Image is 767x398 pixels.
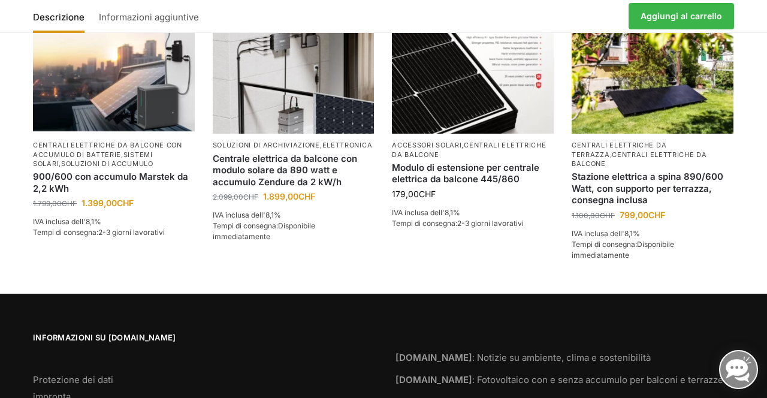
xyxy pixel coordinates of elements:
font: CHF [419,189,436,199]
a: Stazione elettrica a spina 890/600 Watt, con supporto per terrazza, consegna inclusa [572,171,733,206]
img: Stazione elettrica a spina 890/600 Watt, con supporto per terrazza, consegna inclusa [572,13,733,134]
img: Centrale elettrica da balcone con accumulo Marstek [33,13,195,134]
font: , [320,141,322,149]
a: Accessori solari [392,141,461,149]
a: 900/600 con accumulo Marstek da 2,2 kWh [33,171,195,194]
font: CHF [62,199,77,208]
a: sistemi solari [33,150,153,168]
font: : Fotovoltaico con e senza accumulo per balconi e terrazze [472,374,723,385]
a: soluzioni di accumulo [61,159,153,168]
font: [DOMAIN_NAME] [395,352,472,363]
font: 179,00 [392,189,419,199]
font: 1.399,00 [81,198,117,208]
font: CHF [600,211,615,220]
font: 2.099,00 [213,192,243,201]
a: Centrale elettrica da balcone con modulo solare da 890 watt e accumulo Zendure da 2 kW/h [213,153,375,188]
font: 1.100,00 [572,211,600,220]
font: Modulo di estensione per centrale elettrica da balcone 445/860 [392,162,539,185]
a: [DOMAIN_NAME]: Fotovoltaico con e senza accumulo per balconi e terrazze [395,374,723,385]
font: Centrale elettrica da balcone con modulo solare da 890 watt e accumulo Zendure da 2 kW/h [213,153,357,188]
a: -22%Centrale elettrica da balcone con accumulo Marstek [33,13,195,134]
font: : Notizie su ambiente, clima e sostenibilità [472,352,651,363]
font: IVA inclusa dell'8,1% [392,208,460,217]
font: Tempi di consegna: [392,219,457,228]
a: [DOMAIN_NAME]: Notizie su ambiente, clima e sostenibilità [395,352,651,363]
font: 1.799,00 [33,199,62,208]
font: CHF [117,198,134,208]
font: CHF [298,191,315,201]
font: Stazione elettrica a spina 890/600 Watt, con supporto per terrazza, consegna inclusa [572,171,723,206]
img: Modulo di estensione per centrale elettrica da balcone 445/860 [392,13,554,134]
font: , [610,150,612,159]
a: Protezione dei dati [33,374,113,385]
font: , [121,150,123,159]
font: 799,00 [620,210,648,220]
a: Centrali elettriche da terrazza [572,141,666,158]
font: CHF [243,192,258,201]
a: Elettronica [322,141,373,149]
a: Centrali elettriche da balcone con accumulo di batterie [33,141,182,158]
font: 2-3 giorni lavorativi [98,228,165,237]
img: Centrale elettrica da balcone con modulo solare da 890 watt e accumulo Zendure da 2 kW/h [213,13,375,134]
a: -27%Stazione elettrica a spina 890/600 Watt, con supporto per terrazza, consegna inclusa [572,13,733,134]
font: Disponibile immediatamente [572,240,674,260]
a: -10%Centrale elettrica da balcone con modulo solare da 890 watt e accumulo Zendure da 2 kW/h [213,13,375,134]
font: Tempi di consegna: [572,240,637,249]
font: Tempi di consegna: [213,221,278,230]
font: 1.899,00 [263,191,298,201]
a: Soluzioni di archiviazione [213,141,320,149]
font: Disponibile immediatamente [213,221,315,241]
font: , [59,159,61,168]
font: 900/600 con accumulo Marstek da 2,2 kWh [33,171,188,194]
font: IVA inclusa dell'8,1% [213,210,281,219]
font: Informazioni su [DOMAIN_NAME] [33,333,176,342]
font: IVA inclusa dell'8,1% [572,229,640,238]
a: Modulo di estensione per centrale elettrica da balcone 445/860 [392,162,554,185]
font: [DOMAIN_NAME] [395,374,472,385]
font: CHF [648,210,665,220]
font: 2-3 giorni lavorativi [457,219,524,228]
a: centrali elettriche da balcone [572,150,707,168]
font: IVA inclusa dell'8,1% [33,217,101,226]
a: centrali elettriche da balcone [392,141,546,158]
font: , [461,141,464,149]
font: Tempi di consegna: [33,228,98,237]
